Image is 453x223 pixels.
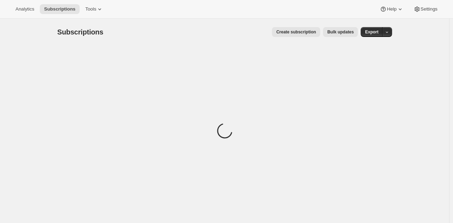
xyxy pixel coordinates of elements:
button: Settings [409,4,442,14]
span: Create subscription [276,29,316,35]
button: Bulk updates [323,27,358,37]
button: Tools [81,4,107,14]
span: Bulk updates [327,29,354,35]
span: Settings [421,6,438,12]
span: Tools [85,6,96,12]
span: Analytics [15,6,34,12]
button: Help [376,4,408,14]
button: Analytics [11,4,38,14]
button: Export [361,27,383,37]
button: Subscriptions [40,4,80,14]
button: Create subscription [272,27,320,37]
span: Subscriptions [44,6,75,12]
span: Export [365,29,378,35]
span: Subscriptions [57,28,104,36]
span: Help [387,6,396,12]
